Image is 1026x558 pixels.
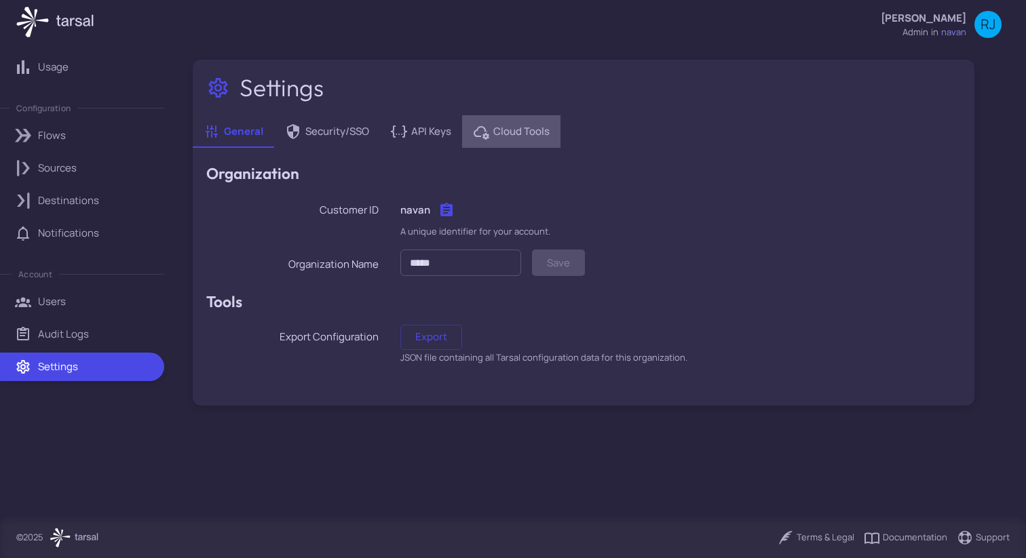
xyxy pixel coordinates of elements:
p: Notifications [38,226,99,241]
button: Save [532,250,585,276]
span: Cloud Tools [493,124,550,139]
span: API Keys [411,124,451,139]
p: Settings [38,359,78,374]
span: JSON file containing all Tarsal configuration data for this organization. [400,351,687,363]
span: navan [941,26,966,39]
span: RJ [981,18,995,31]
span: Export Configuration [280,330,379,344]
span: Customer ID [320,203,379,217]
h4: Organization [206,161,961,186]
p: Users [38,294,66,309]
p: Sources [38,161,77,176]
a: Documentation [864,530,947,546]
div: navan [400,197,961,224]
span: A unique identifier for your account. [400,225,550,237]
a: Support [957,530,1010,546]
p: Configuration [16,102,71,114]
p: Flows [38,128,66,143]
span: General [224,124,263,139]
p: Audit Logs [38,327,89,342]
button: [PERSON_NAME]admininnavanRJ [873,5,1010,44]
h2: Settings [240,73,326,102]
p: Destinations [38,193,99,208]
p: Usage [38,60,69,75]
p: [PERSON_NAME] [881,11,966,26]
span: Organization Name [288,257,379,271]
button: Click to copy to clipboard [433,197,460,224]
span: in [931,26,938,39]
div: admin [902,26,928,39]
span: Security/SSO [305,124,369,139]
button: Export [400,325,462,350]
p: © 2025 [16,531,43,544]
h4: Tools [206,290,961,314]
a: Terms & Legal [778,530,854,546]
p: Account [18,268,52,280]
